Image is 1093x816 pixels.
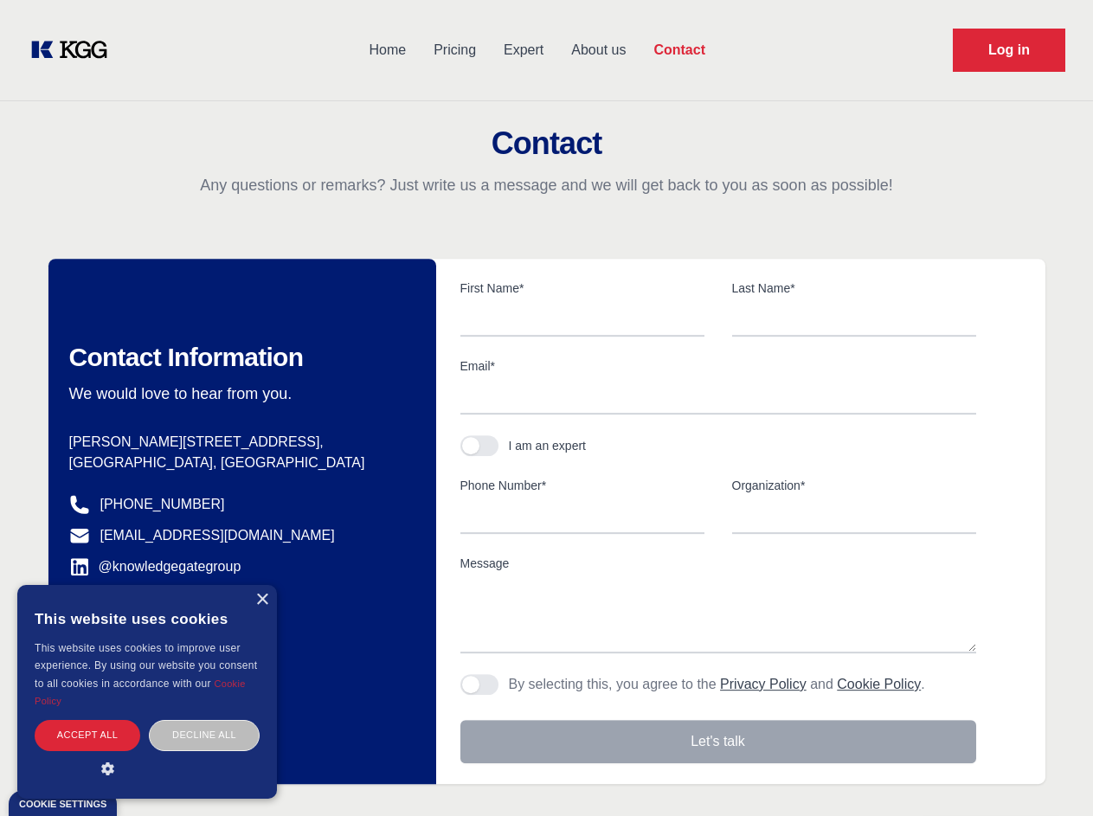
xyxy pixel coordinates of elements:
button: Let's talk [460,720,976,763]
a: Pricing [420,28,490,73]
iframe: Chat Widget [1006,733,1093,816]
a: Privacy Policy [720,677,807,691]
label: Message [460,555,976,572]
div: Decline all [149,720,260,750]
div: Accept all [35,720,140,750]
a: [PHONE_NUMBER] [100,494,225,515]
p: We would love to hear from you. [69,383,408,404]
a: Request Demo [953,29,1065,72]
a: Contact [640,28,719,73]
a: KOL Knowledge Platform: Talk to Key External Experts (KEE) [28,36,121,64]
p: Any questions or remarks? Just write us a message and we will get back to you as soon as possible! [21,175,1072,196]
a: Home [355,28,420,73]
a: About us [557,28,640,73]
div: Cookie settings [19,800,106,809]
a: Cookie Policy [35,678,246,706]
p: [GEOGRAPHIC_DATA], [GEOGRAPHIC_DATA] [69,453,408,473]
div: This website uses cookies [35,598,260,639]
a: @knowledgegategroup [69,556,241,577]
label: Phone Number* [460,477,704,494]
div: I am an expert [509,437,587,454]
p: By selecting this, you agree to the and . [509,674,925,695]
label: First Name* [460,279,704,297]
h2: Contact Information [69,342,408,373]
label: Last Name* [732,279,976,297]
a: Expert [490,28,557,73]
h2: Contact [21,126,1072,161]
a: Cookie Policy [837,677,921,691]
div: Close [255,594,268,607]
label: Organization* [732,477,976,494]
span: This website uses cookies to improve user experience. By using our website you consent to all coo... [35,642,257,690]
p: [PERSON_NAME][STREET_ADDRESS], [69,432,408,453]
a: [EMAIL_ADDRESS][DOMAIN_NAME] [100,525,335,546]
label: Email* [460,357,976,375]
